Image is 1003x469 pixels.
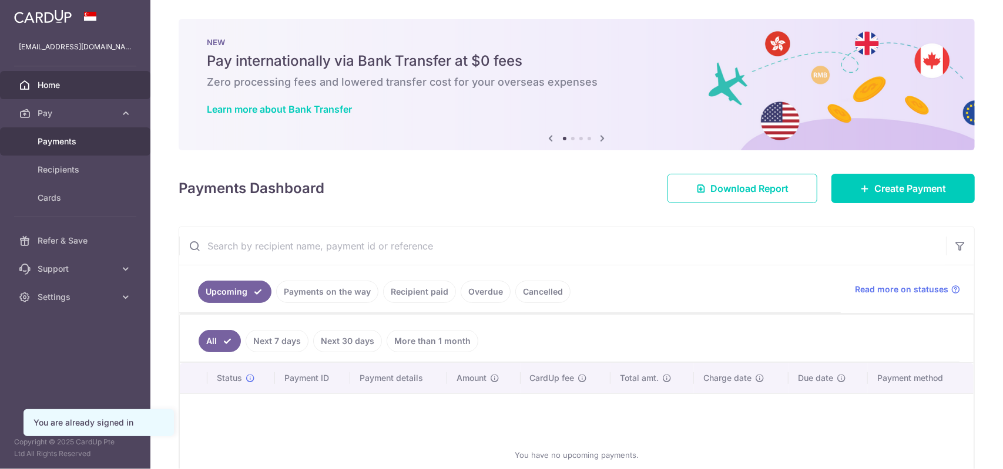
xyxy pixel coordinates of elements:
h4: Payments Dashboard [179,178,324,199]
a: Create Payment [831,174,975,203]
span: Recipients [38,164,115,176]
span: Support [38,263,115,275]
img: Bank transfer banner [179,19,975,150]
span: Status [217,372,242,384]
span: Payments [38,136,115,147]
span: Home [38,79,115,91]
span: Cards [38,192,115,204]
span: CardUp fee [530,372,575,384]
h5: Pay internationally via Bank Transfer at $0 fees [207,52,947,70]
div: You are already signed in [33,417,164,428]
a: Download Report [667,174,817,203]
img: CardUp [14,9,72,23]
span: Settings [38,291,115,303]
span: Help [26,8,51,19]
a: Learn more about Bank Transfer [207,103,352,115]
a: All [199,330,241,352]
span: Amount [457,372,487,384]
a: Next 7 days [246,330,308,352]
p: NEW [207,38,947,47]
p: [EMAIL_ADDRESS][DOMAIN_NAME] [19,41,132,53]
a: Next 30 days [313,330,382,352]
h6: Zero processing fees and lowered transfer cost for your overseas expenses [207,75,947,89]
span: Due date [798,372,833,384]
span: Pay [38,107,115,119]
th: Payment ID [275,363,350,393]
th: Payment details [350,363,448,393]
a: Cancelled [515,281,571,303]
span: Download Report [710,181,789,195]
input: Search by recipient name, payment id or reference [179,227,946,265]
th: Payment method [868,363,974,393]
span: Create Payment [874,181,946,195]
span: Refer & Save [38,235,115,247]
span: Charge date [703,372,752,384]
a: Upcoming [198,281,271,303]
span: Total amt. [620,372,659,384]
a: Overdue [461,281,511,303]
a: Recipient paid [383,281,456,303]
a: More than 1 month [387,330,478,352]
span: Read more on statuses [855,284,948,295]
a: Payments on the way [276,281,378,303]
a: Read more on statuses [855,284,960,295]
